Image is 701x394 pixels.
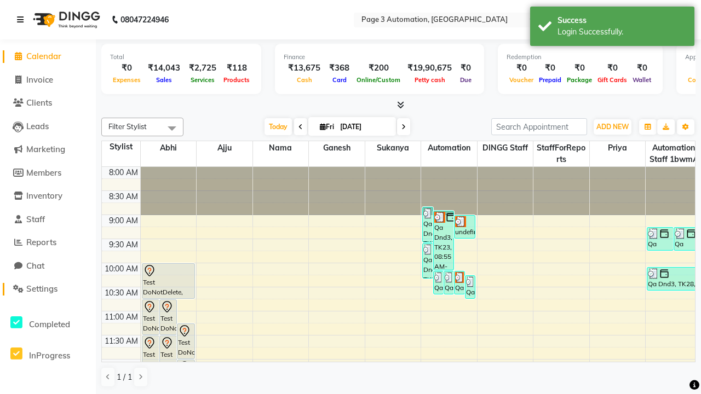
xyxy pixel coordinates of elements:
[3,97,93,109] a: Clients
[337,119,392,135] input: 2025-10-03
[107,239,140,251] div: 9:30 AM
[434,271,443,294] div: Qa Dnd3, TK30, 10:10 AM-10:40 AM, Hair cut Below 12 years (Boy)
[457,76,474,84] span: Due
[423,244,432,278] div: Qa Dnd3, TK26, 09:35 AM-10:20 AM, Hair Cut-Men
[564,62,595,74] div: ₹0
[26,237,56,247] span: Reports
[26,260,44,271] span: Chat
[26,167,61,178] span: Members
[674,228,700,250] div: Qa Dnd3, TK25, 09:15 AM-09:45 AM, Hair Cut By Expert-Men
[26,74,53,85] span: Invoice
[507,76,536,84] span: Voucher
[102,335,140,347] div: 11:30 AM
[3,236,93,249] a: Reports
[630,76,654,84] span: Wallet
[284,53,475,62] div: Finance
[478,141,533,155] span: DINGG Staff
[3,120,93,133] a: Leads
[536,76,564,84] span: Prepaid
[107,167,140,178] div: 8:00 AM
[26,144,65,154] span: Marketing
[3,74,93,86] a: Invoice
[26,51,61,61] span: Calendar
[647,268,699,290] div: Qa Dnd3, TK28, 10:05 AM-10:35 AM, Hair cut Below 12 years (Boy)
[26,283,58,294] span: Settings
[3,167,93,179] a: Members
[160,300,176,334] div: Test DoNotDelete, TK14, 10:45 AM-11:30 AM, Hair Cut-Men
[102,287,140,299] div: 10:30 AM
[325,62,354,74] div: ₹368
[455,271,464,294] div: Qa Dnd3, TK29, 10:10 AM-10:40 AM, Hair cut Below 12 years (Boy)
[160,336,176,370] div: Test DoNotDelete, TK12, 11:30 AM-12:15 PM, Hair Cut-Men
[26,97,52,108] span: Clients
[102,263,140,275] div: 10:00 AM
[26,214,45,224] span: Staff
[177,324,194,358] div: Test DoNotDelete, TK11, 11:15 AM-12:00 PM, Hair Cut-Men
[558,26,686,38] div: Login Successfully.
[456,62,475,74] div: ₹0
[197,141,252,155] span: Ajju
[507,62,536,74] div: ₹0
[102,141,140,153] div: Stylist
[507,53,654,62] div: Redemption
[564,76,595,84] span: Package
[3,283,93,296] a: Settings
[3,190,93,202] a: Inventory
[647,228,673,250] div: Qa Dnd3, TK24, 09:15 AM-09:45 AM, Hair cut Below 12 years (Boy)
[142,264,194,298] div: Test DoNotDelete, TK15, 10:00 AM-10:45 AM, Hair Cut-Men
[536,62,564,74] div: ₹0
[120,4,169,35] b: 08047224946
[317,123,337,131] span: Fri
[107,191,140,202] div: 8:30 AM
[596,123,629,131] span: ADD NEW
[558,15,686,26] div: Success
[595,76,630,84] span: Gift Cards
[630,62,654,74] div: ₹0
[110,62,143,74] div: ₹0
[595,62,630,74] div: ₹0
[110,76,143,84] span: Expenses
[29,319,70,329] span: Completed
[142,300,159,334] div: Test DoNotDelete, TK07, 10:45 AM-11:30 AM, Hair Cut-Men
[253,141,309,155] span: Nama
[108,122,147,131] span: Filter Stylist
[142,336,159,383] div: Test DoNotDelete, TK07, 11:30 AM-12:30 PM, Hair Cut-Women
[26,190,62,201] span: Inventory
[110,53,252,62] div: Total
[365,141,421,155] span: Sukanya
[421,141,477,155] span: Automation
[107,215,140,227] div: 9:00 AM
[3,50,93,63] a: Calendar
[412,76,448,84] span: Petty cash
[354,62,403,74] div: ₹200
[143,62,185,74] div: ₹14,043
[434,211,454,270] div: Qa Dnd3, TK23, 08:55 AM-10:10 AM, Hair Cut By Expert-Men,Hair Cut-Men
[309,141,365,155] span: Ganesh
[533,141,589,166] span: StaffForReports
[221,76,252,84] span: Products
[117,372,132,383] span: 1 / 1
[3,213,93,226] a: Staff
[28,4,103,35] img: logo
[153,76,175,84] span: Sales
[3,143,93,156] a: Marketing
[29,350,70,361] span: InProgress
[188,76,217,84] span: Services
[403,62,456,74] div: ₹19,90,675
[221,62,252,74] div: ₹118
[594,119,631,135] button: ADD NEW
[141,141,197,155] span: Abhi
[491,118,587,135] input: Search Appointment
[102,311,140,323] div: 11:00 AM
[330,76,349,84] span: Card
[26,121,49,131] span: Leads
[444,271,453,294] div: Qa Dnd3, TK31, 10:10 AM-10:40 AM, Hair cut Below 12 years (Boy)
[423,207,432,242] div: Qa Dnd3, TK22, 08:50 AM-09:35 AM, Hair Cut-Men
[284,62,325,74] div: ₹13,675
[265,118,292,135] span: Today
[590,141,646,155] span: Priya
[354,76,403,84] span: Online/Custom
[103,360,140,371] div: 12:00 PM
[455,216,475,238] div: undefined, TK21, 09:00 AM-09:30 AM, Hair cut Below 12 years (Boy)
[185,62,221,74] div: ₹2,725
